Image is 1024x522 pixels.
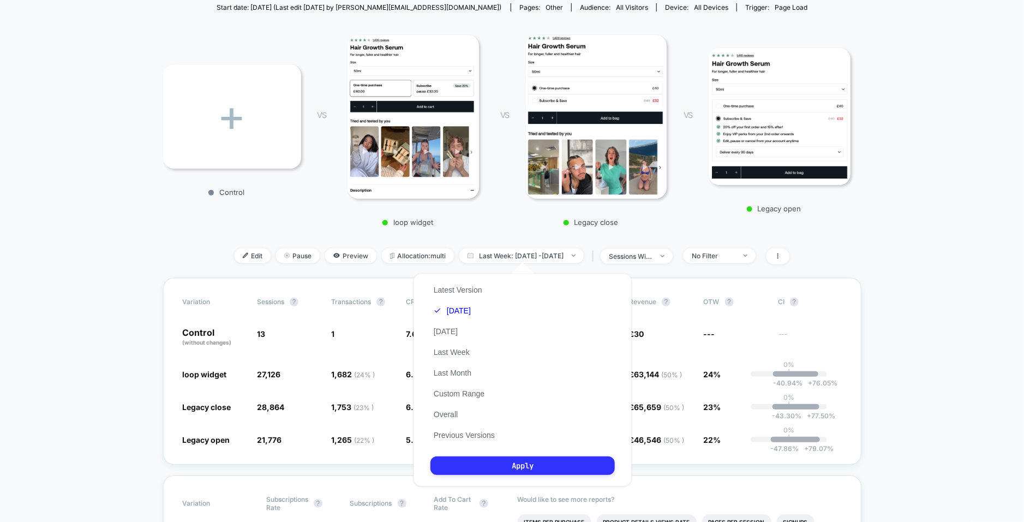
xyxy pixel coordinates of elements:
[773,412,802,420] span: -43.30 %
[430,306,474,316] button: [DATE]
[656,3,736,11] span: Device:
[663,436,684,444] span: ( 50 % )
[183,402,231,412] span: Legacy close
[398,499,406,508] button: ?
[771,444,799,453] span: -47.86 %
[704,329,715,339] span: ---
[434,495,474,512] span: Add To Cart Rate
[331,370,375,379] span: 1,682
[694,3,728,11] span: all devices
[290,298,298,306] button: ?
[518,495,842,503] p: Would like to see more reports?
[354,404,374,412] span: ( 23 % )
[158,188,296,197] p: Control
[661,255,664,257] img: end
[266,495,308,512] span: Subscriptions Rate
[284,253,290,258] img: end
[430,410,461,419] button: Overall
[775,3,807,11] span: Page Load
[609,252,652,260] div: sessions with impression
[257,435,282,444] span: 21,776
[519,3,563,11] div: Pages:
[704,435,721,444] span: 22%
[526,35,667,199] img: Legacy close main
[629,402,684,412] span: £
[183,435,230,444] span: Legacy open
[703,204,845,213] p: Legacy open
[348,35,479,199] img: loop widget main
[468,253,474,258] img: calendar
[257,329,265,339] span: 13
[692,252,735,260] div: No Filter
[629,370,682,379] span: £
[634,435,684,444] span: 46,546
[790,298,799,306] button: ?
[276,248,320,263] span: Pause
[634,402,684,412] span: 65,659
[634,370,682,379] span: 63,144
[704,298,764,306] span: OTW
[500,110,509,120] span: VS
[354,371,375,379] span: ( 24 % )
[430,456,615,475] button: Apply
[778,331,841,347] span: ---
[376,298,385,306] button: ?
[480,499,488,508] button: ?
[629,435,684,444] span: £
[783,426,794,434] p: 0%
[235,248,271,263] span: Edit
[808,379,812,387] span: +
[572,254,576,257] img: end
[803,379,837,387] span: 76.05 %
[616,3,648,11] span: All Visitors
[459,248,584,263] span: Last Week: [DATE] - [DATE]
[773,379,803,387] span: -40.94 %
[350,499,392,507] span: Subscriptions
[331,435,374,444] span: 1,265
[704,370,721,379] span: 24%
[520,218,662,227] p: Legacy close
[580,3,648,11] div: Audience:
[354,436,374,444] span: ( 22 % )
[257,402,284,412] span: 28,864
[745,3,807,11] div: Trigger:
[788,369,790,377] p: |
[662,298,670,306] button: ?
[331,329,334,339] span: 1
[430,327,461,336] button: [DATE]
[799,444,834,453] span: 79.07 %
[217,3,501,11] span: Start date: [DATE] (Last edit [DATE] by [PERSON_NAME][EMAIL_ADDRESS][DOMAIN_NAME])
[382,248,454,263] span: Allocation: multi
[783,360,794,369] p: 0%
[314,499,322,508] button: ?
[725,298,734,306] button: ?
[589,248,601,264] span: |
[183,339,232,346] span: (without changes)
[546,3,563,11] span: other
[430,389,488,399] button: Custom Range
[430,430,498,440] button: Previous Versions
[802,412,836,420] span: 77.50 %
[807,412,812,420] span: +
[661,371,682,379] span: ( 50 % )
[390,253,394,259] img: rebalance
[788,401,790,410] p: |
[788,434,790,442] p: |
[183,298,243,306] span: Variation
[430,347,473,357] button: Last Week
[778,298,838,306] span: CI
[183,328,246,347] p: Control
[629,298,656,306] span: Revenue
[783,393,794,401] p: 0%
[318,110,326,120] span: VS
[257,298,284,306] span: Sessions
[331,298,371,306] span: Transactions
[183,495,243,512] span: Variation
[163,64,301,169] div: +
[805,444,809,453] span: +
[331,402,374,412] span: 1,753
[663,404,684,412] span: ( 50 % )
[430,368,475,378] button: Last Month
[430,285,486,295] button: Latest Version
[744,254,747,257] img: end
